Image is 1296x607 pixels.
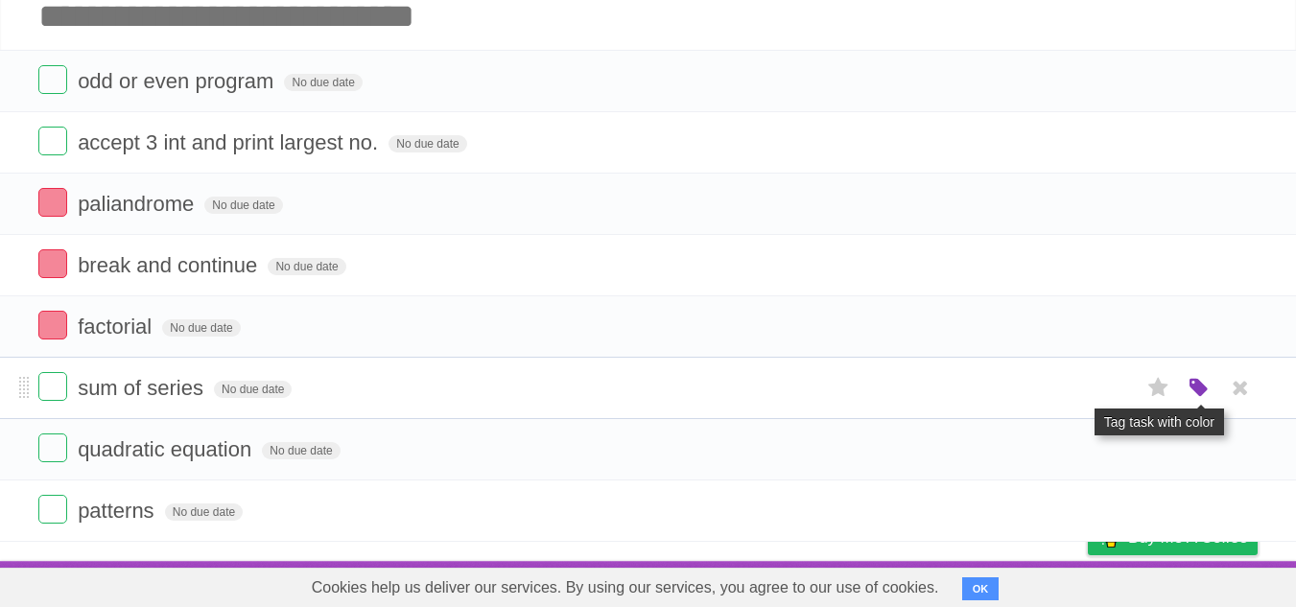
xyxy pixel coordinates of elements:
[998,566,1040,602] a: Terms
[268,258,345,275] span: No due date
[162,319,240,337] span: No due date
[389,135,466,152] span: No due date
[38,433,67,462] label: Done
[1141,372,1177,404] label: Star task
[1063,566,1113,602] a: Privacy
[78,437,256,461] span: quadratic equation
[962,577,1000,600] button: OK
[38,495,67,524] label: Done
[38,127,67,155] label: Done
[1128,521,1248,554] span: Buy me a coffee
[896,566,974,602] a: Developers
[38,372,67,401] label: Done
[1137,566,1258,602] a: Suggest a feature
[38,188,67,217] label: Done
[165,503,243,521] span: No due date
[38,249,67,278] label: Done
[78,499,159,523] span: patterns
[293,569,958,607] span: Cookies help us deliver our services. By using our services, you agree to our use of cookies.
[78,253,262,277] span: break and continue
[262,442,340,459] span: No due date
[78,315,156,339] span: factorial
[833,566,873,602] a: About
[78,130,383,154] span: accept 3 int and print largest no.
[78,376,208,400] span: sum of series
[38,311,67,339] label: Done
[38,65,67,94] label: Done
[284,74,362,91] span: No due date
[78,192,199,216] span: paliandrome
[214,381,292,398] span: No due date
[78,69,278,93] span: odd or even program
[204,197,282,214] span: No due date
